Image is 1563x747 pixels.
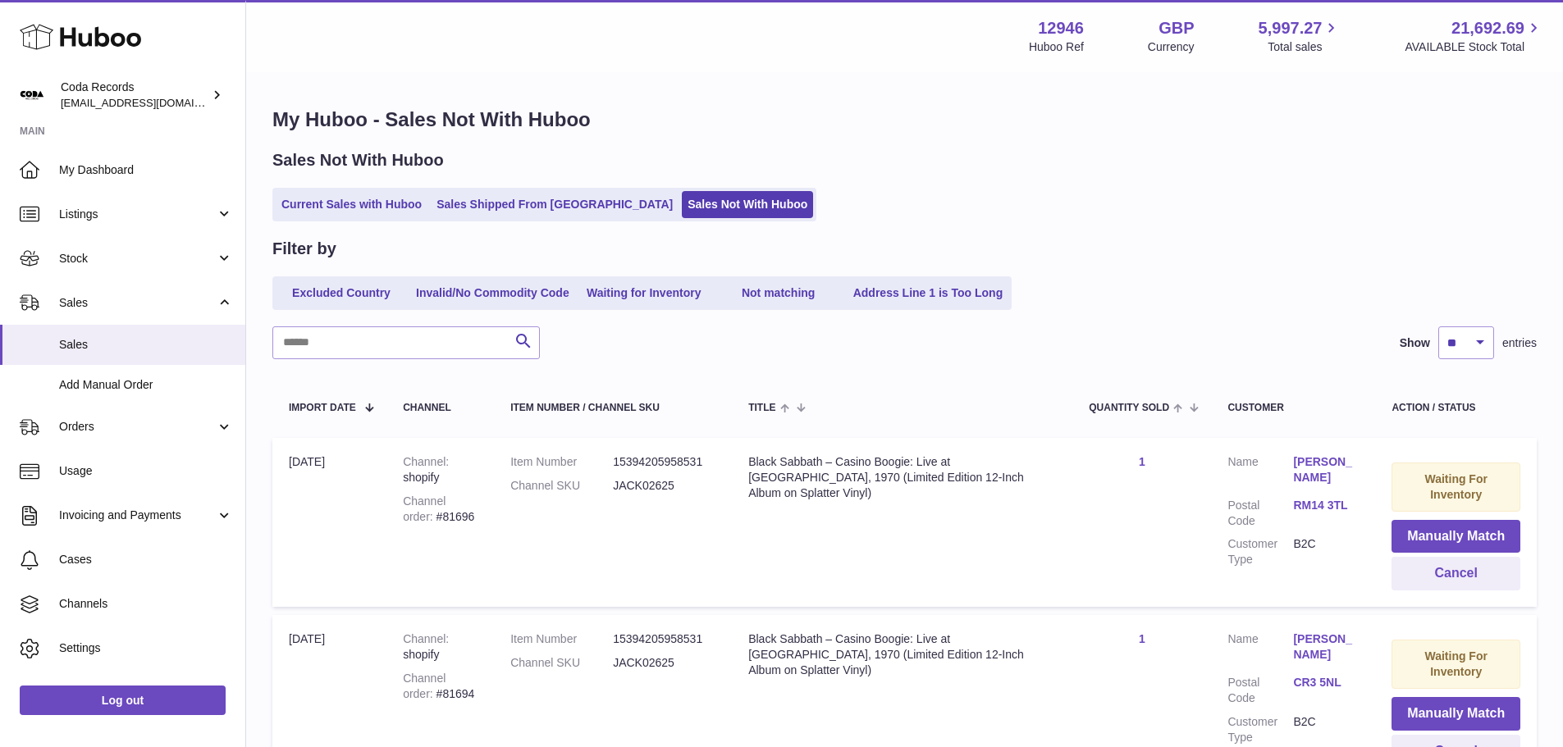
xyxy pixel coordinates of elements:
[1405,17,1543,55] a: 21,692.69 AVAILABLE Stock Total
[748,631,1056,678] div: Black Sabbath – Casino Boogie: Live at [GEOGRAPHIC_DATA], 1970 (Limited Edition 12-Inch Album on ...
[1139,632,1145,645] a: 1
[1502,335,1537,351] span: entries
[1392,520,1520,553] button: Manually Match
[403,631,478,663] div: shopify
[59,596,233,612] span: Channels
[1392,403,1520,413] div: Action / Status
[613,454,715,470] dd: 15394205958531
[1293,454,1359,485] a: [PERSON_NAME]
[848,280,1009,307] a: Address Line 1 is Too Long
[1259,17,1323,39] span: 5,997.27
[272,107,1537,133] h1: My Huboo - Sales Not With Huboo
[272,238,336,260] h2: Filter by
[1227,714,1293,745] dt: Customer Type
[748,403,775,413] span: Title
[1392,697,1520,731] button: Manually Match
[1293,498,1359,513] a: RM14 3TL
[59,251,216,266] span: Stock
[431,191,679,218] a: Sales Shipped From [GEOGRAPHIC_DATA]
[276,280,407,307] a: Excluded Country
[1405,39,1543,55] span: AVAILABLE Stock Total
[410,280,575,307] a: Invalid/No Commodity Code
[682,191,813,218] a: Sales Not With Huboo
[1424,649,1487,678] strong: Waiting For Inventory
[276,191,427,218] a: Current Sales with Huboo
[510,454,613,470] dt: Item Number
[1451,17,1524,39] span: 21,692.69
[59,508,216,523] span: Invoicing and Payments
[59,377,233,393] span: Add Manual Order
[20,686,226,715] a: Log out
[1227,631,1293,667] dt: Name
[510,655,613,671] dt: Channel SKU
[1392,557,1520,590] button: Cancel
[1227,454,1293,490] dt: Name
[613,478,715,494] dd: JACK02625
[59,295,216,311] span: Sales
[289,403,356,413] span: Import date
[403,494,478,525] div: #81696
[59,552,233,567] span: Cases
[1038,17,1084,39] strong: 12946
[510,478,613,494] dt: Channel SKU
[1400,335,1430,351] label: Show
[1227,403,1359,413] div: Customer
[403,632,449,645] strong: Channel
[510,631,613,647] dt: Item Number
[613,631,715,647] dd: 15394205958531
[1227,675,1293,706] dt: Postal Code
[1268,39,1341,55] span: Total sales
[403,494,446,523] strong: Channel order
[403,454,478,485] div: shopify
[59,419,216,435] span: Orders
[403,455,449,468] strong: Channel
[578,280,710,307] a: Waiting for Inventory
[713,280,844,307] a: Not matching
[59,162,233,178] span: My Dashboard
[59,207,216,222] span: Listings
[1293,675,1359,690] a: CR3 5NL
[403,403,478,413] div: Channel
[1159,17,1194,39] strong: GBP
[1148,39,1195,55] div: Currency
[272,438,386,607] td: [DATE]
[59,463,233,479] span: Usage
[1089,403,1169,413] span: Quantity Sold
[20,83,44,107] img: haz@pcatmedia.com
[403,672,446,700] strong: Channel order
[1424,472,1487,501] strong: Waiting For Inventory
[510,403,715,413] div: Item Number / Channel SKU
[59,337,233,353] span: Sales
[61,80,208,111] div: Coda Records
[1139,455,1145,468] a: 1
[1293,536,1359,567] dd: B2C
[1293,631,1359,663] a: [PERSON_NAME]
[1259,17,1341,55] a: 5,997.27 Total sales
[403,671,478,702] div: #81694
[613,655,715,671] dd: JACK02625
[272,149,444,171] h2: Sales Not With Huboo
[1227,536,1293,567] dt: Customer Type
[1293,714,1359,745] dd: B2C
[1227,498,1293,529] dt: Postal Code
[61,96,241,109] span: [EMAIL_ADDRESS][DOMAIN_NAME]
[59,640,233,656] span: Settings
[1029,39,1084,55] div: Huboo Ref
[748,454,1056,501] div: Black Sabbath – Casino Boogie: Live at [GEOGRAPHIC_DATA], 1970 (Limited Edition 12-Inch Album on ...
